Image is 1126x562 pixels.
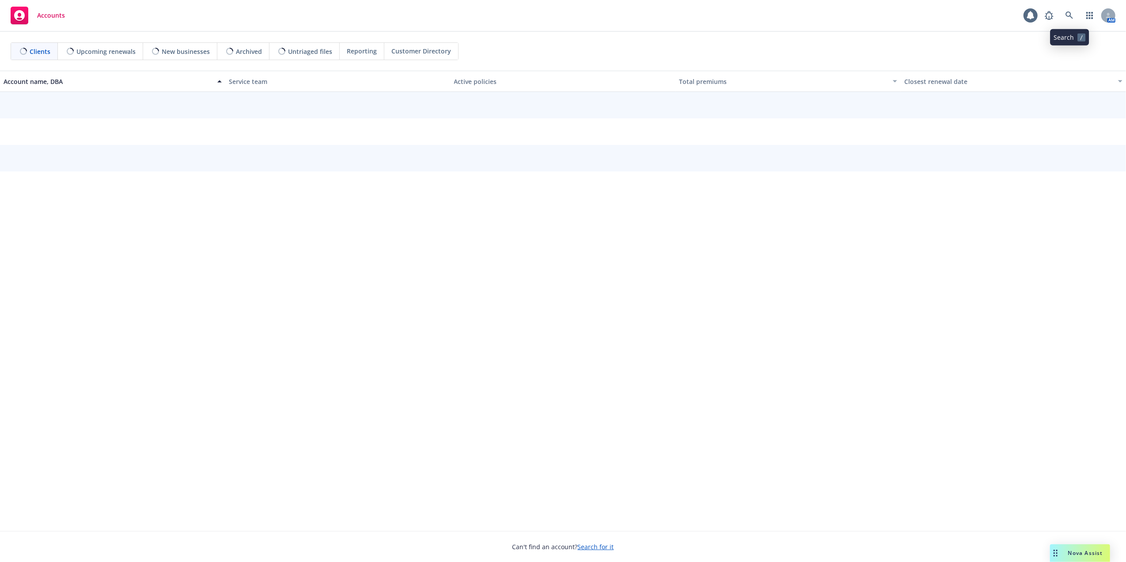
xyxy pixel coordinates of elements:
span: Can't find an account? [512,542,614,551]
button: Total premiums [675,71,901,92]
div: Account name, DBA [4,77,212,86]
span: New businesses [162,47,210,56]
button: Service team [225,71,451,92]
a: Report a Bug [1040,7,1058,24]
div: Active policies [454,77,672,86]
span: Nova Assist [1068,549,1103,557]
button: Active policies [451,71,676,92]
a: Search for it [578,543,614,551]
span: Archived [236,47,262,56]
span: Reporting [347,46,377,56]
div: Service team [229,77,447,86]
a: Accounts [7,3,68,28]
span: Upcoming renewals [76,47,136,56]
span: Clients [30,47,50,56]
div: Drag to move [1050,544,1061,562]
div: Total premiums [679,77,887,86]
button: Closest renewal date [901,71,1126,92]
div: Closest renewal date [904,77,1113,86]
button: Nova Assist [1050,544,1110,562]
a: Switch app [1081,7,1099,24]
a: Search [1061,7,1078,24]
span: Accounts [37,12,65,19]
span: Untriaged files [288,47,332,56]
span: Customer Directory [391,46,451,56]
